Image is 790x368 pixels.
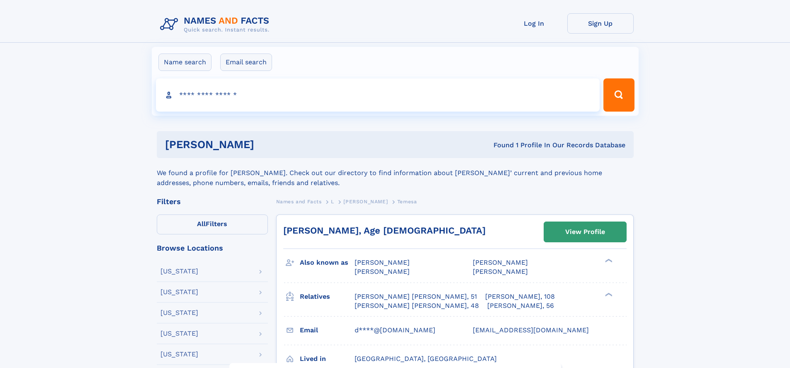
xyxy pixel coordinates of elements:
span: [PERSON_NAME] [355,268,410,275]
a: [PERSON_NAME] [PERSON_NAME], 48 [355,301,479,310]
h3: Also known as [300,256,355,270]
div: [US_STATE] [160,351,198,358]
label: Filters [157,214,268,234]
div: [US_STATE] [160,289,198,295]
div: Found 1 Profile In Our Records Database [374,141,625,150]
label: Email search [220,54,272,71]
span: [PERSON_NAME] [355,258,410,266]
a: [PERSON_NAME], 56 [487,301,554,310]
div: Browse Locations [157,244,268,252]
div: We found a profile for [PERSON_NAME]. Check out our directory to find information about [PERSON_N... [157,158,634,188]
div: ❯ [603,258,613,263]
span: L [331,199,334,205]
div: [US_STATE] [160,310,198,316]
img: Logo Names and Facts [157,13,276,36]
span: [EMAIL_ADDRESS][DOMAIN_NAME] [473,326,589,334]
label: Name search [158,54,211,71]
a: [PERSON_NAME], Age [DEMOGRAPHIC_DATA] [283,225,486,236]
h3: Relatives [300,290,355,304]
h3: Email [300,323,355,337]
span: All [197,220,206,228]
input: search input [156,78,600,112]
span: [PERSON_NAME] [473,268,528,275]
a: Sign Up [567,13,634,34]
div: ❯ [603,292,613,297]
h1: [PERSON_NAME] [165,139,374,150]
div: Filters [157,198,268,205]
span: [GEOGRAPHIC_DATA], [GEOGRAPHIC_DATA] [355,355,497,363]
div: [US_STATE] [160,268,198,275]
a: [PERSON_NAME] [PERSON_NAME], 51 [355,292,477,301]
a: View Profile [544,222,626,242]
a: Log In [501,13,567,34]
a: [PERSON_NAME], 108 [485,292,555,301]
a: [PERSON_NAME] [343,196,388,207]
span: [PERSON_NAME] [473,258,528,266]
div: View Profile [565,222,605,241]
span: Temesa [397,199,417,205]
h3: Lived in [300,352,355,366]
span: [PERSON_NAME] [343,199,388,205]
a: L [331,196,334,207]
div: [US_STATE] [160,330,198,337]
button: Search Button [603,78,634,112]
a: Names and Facts [276,196,322,207]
